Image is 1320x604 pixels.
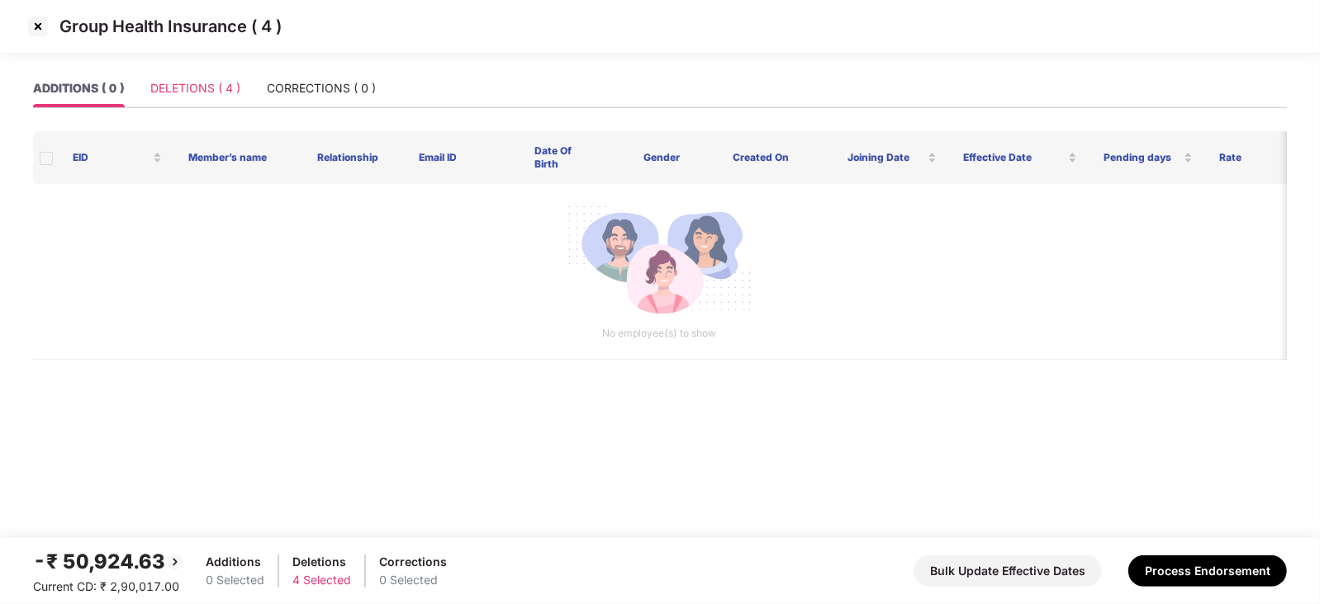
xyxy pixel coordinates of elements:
[206,571,264,589] div: 0 Selected
[59,131,175,184] th: EID
[33,579,179,593] span: Current CD: ₹ 2,90,017.00
[406,131,521,184] th: Email ID
[719,131,835,184] th: Created On
[379,553,447,571] div: Corrections
[165,552,185,572] img: svg+xml;base64,PHN2ZyBpZD0iQmFjay0yMHgyMCIgeG1sbnM9Imh0dHA6Ly93d3cudzMub3JnLzIwMDAvc3ZnIiB3aWR0aD...
[292,553,351,571] div: Deletions
[848,151,925,164] span: Joining Date
[33,546,185,578] div: -₹ 50,924.63
[59,17,282,36] p: Group Health Insurance ( 4 )
[292,571,351,589] div: 4 Selected
[950,131,1090,184] th: Effective Date
[25,13,51,40] img: svg+xml;base64,PHN2ZyBpZD0iQ3Jvc3MtMzJ4MzIiIHhtbG5zPSJodHRwOi8vd3d3LnczLm9yZy8yMDAwL3N2ZyIgd2lkdG...
[835,131,951,184] th: Joining Date
[73,151,150,164] span: EID
[33,79,124,97] div: ADDITIONS ( 0 )
[963,151,1065,164] span: Effective Date
[567,197,752,326] img: svg+xml;base64,PHN2ZyB4bWxucz0iaHR0cDovL3d3dy53My5vcmcvMjAwMC9zdmciIGlkPSJNdWx0aXBsZV9lbXBsb3llZS...
[521,131,604,184] th: Date Of Birth
[291,131,406,184] th: Relationship
[604,131,719,184] th: Gender
[379,571,447,589] div: 0 Selected
[267,79,376,97] div: CORRECTIONS ( 0 )
[206,553,264,571] div: Additions
[1090,131,1206,184] th: Pending days
[175,131,291,184] th: Member’s name
[46,326,1272,342] p: No employee(s) to show
[150,79,240,97] div: DELETIONS ( 4 )
[914,555,1102,587] button: Bulk Update Effective Dates
[1128,555,1287,587] button: Process Endorsement
[1104,151,1180,164] span: Pending days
